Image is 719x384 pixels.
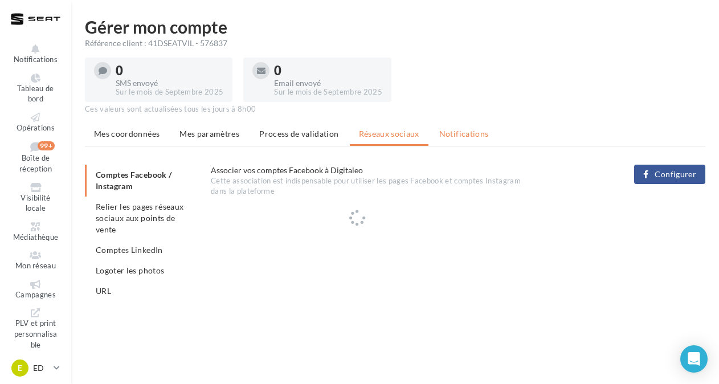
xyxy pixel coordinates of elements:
a: E ED [9,357,62,379]
a: Médiathèque [9,220,62,244]
span: E [18,362,22,374]
span: Boîte de réception [19,154,52,174]
span: Mes coordonnées [94,129,160,138]
span: Notifications [439,129,489,138]
span: Tableau de bord [17,84,54,104]
span: URL [96,286,111,296]
a: Visibilité locale [9,181,62,215]
h1: Gérer mon compte [85,18,705,35]
span: Mon réseau [15,261,56,270]
a: Opérations [9,111,62,135]
a: PLV et print personnalisable [9,306,62,352]
div: 0 [116,64,223,77]
a: Tableau de bord [9,71,62,106]
span: Opérations [17,123,55,132]
button: Notifications [9,42,62,67]
div: SMS envoyé [116,79,223,87]
span: Médiathèque [13,232,59,242]
span: PLV et print personnalisable [14,319,58,349]
span: Notifications [14,55,58,64]
button: Configurer [634,165,705,184]
span: Comptes LinkedIn [96,245,163,255]
div: Référence client : 41DSEATVIL - 576837 [85,38,705,49]
span: Configurer [655,170,696,179]
span: Logoter les photos [96,265,164,275]
span: Mes paramètres [179,129,239,138]
div: Sur le mois de Septembre 2025 [116,87,223,97]
div: Ces valeurs sont actualisées tous les jours à 8h00 [85,104,705,115]
div: Email envoyé [274,79,382,87]
div: Cette association est indispensable pour utiliser les pages Facebook et comptes Instagram dans la... [211,176,537,197]
div: Sur le mois de Septembre 2025 [274,87,382,97]
span: Associer vos comptes Facebook à Digitaleo [211,165,363,175]
div: 99+ [38,141,55,150]
a: Mon réseau [9,248,62,273]
span: Process de validation [259,129,338,138]
a: Boîte de réception 99+ [9,139,62,175]
span: Relier les pages réseaux sociaux aux points de vente [96,202,183,234]
div: 0 [274,64,382,77]
p: ED [33,362,49,374]
span: Campagnes [15,290,56,299]
div: Open Intercom Messenger [680,345,708,373]
a: Campagnes [9,277,62,302]
span: Visibilité locale [21,193,50,213]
